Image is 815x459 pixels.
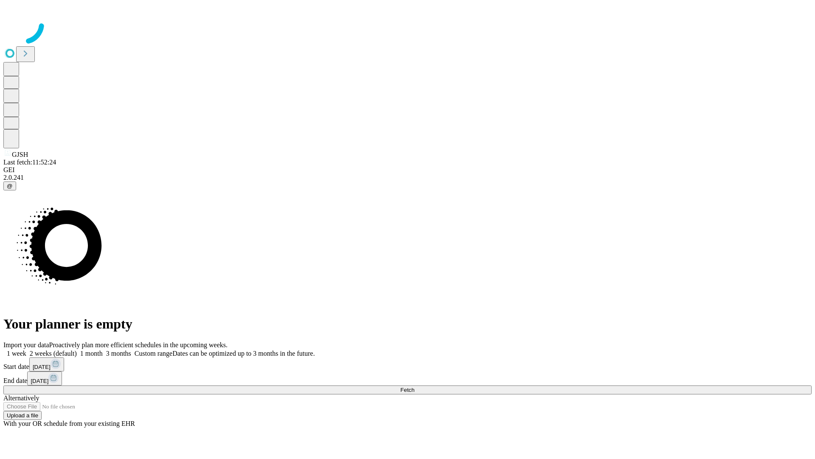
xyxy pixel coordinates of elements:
[31,378,48,384] span: [DATE]
[3,316,812,332] h1: Your planner is empty
[33,364,51,370] span: [DATE]
[3,394,39,402] span: Alternatively
[172,350,315,357] span: Dates can be optimized up to 3 months in the future.
[49,341,228,348] span: Proactively plan more efficient schedules in the upcoming weeks.
[3,371,812,385] div: End date
[3,385,812,394] button: Fetch
[3,357,812,371] div: Start date
[30,350,77,357] span: 2 weeks (default)
[400,387,414,393] span: Fetch
[29,357,64,371] button: [DATE]
[80,350,103,357] span: 1 month
[3,166,812,174] div: GEI
[3,420,135,427] span: With your OR schedule from your existing EHR
[7,350,26,357] span: 1 week
[7,183,13,189] span: @
[3,411,42,420] button: Upload a file
[3,174,812,181] div: 2.0.241
[135,350,172,357] span: Custom range
[27,371,62,385] button: [DATE]
[3,159,56,166] span: Last fetch: 11:52:24
[3,341,49,348] span: Import your data
[12,151,28,158] span: GJSH
[3,181,16,190] button: @
[106,350,131,357] span: 3 months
